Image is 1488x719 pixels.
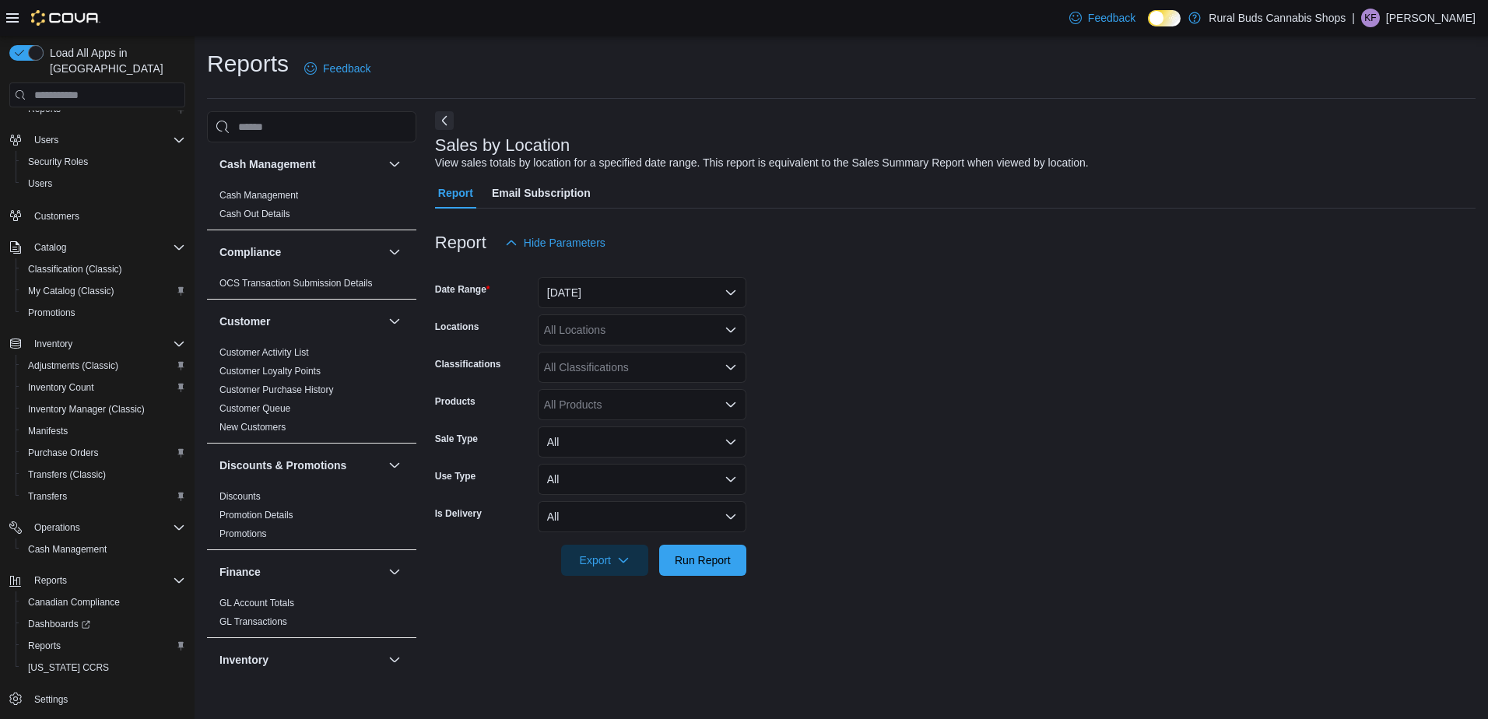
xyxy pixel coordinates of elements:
span: Canadian Compliance [22,593,185,612]
button: Catalog [3,237,191,258]
button: Cash Management [219,156,382,172]
span: Email Subscription [492,177,591,209]
span: Users [34,134,58,146]
button: Open list of options [725,324,737,336]
a: OCS Transaction Submission Details [219,278,373,289]
span: Inventory [28,335,185,353]
button: Reports [3,570,191,591]
h3: Cash Management [219,156,316,172]
h3: Inventory [219,652,268,668]
button: Run Report [659,545,746,576]
a: Feedback [1063,2,1142,33]
a: Transfers [22,487,73,506]
button: Cash Management [385,155,404,174]
span: Cash Management [219,189,298,202]
div: Finance [207,594,416,637]
span: Cash Management [28,543,107,556]
button: Compliance [385,243,404,261]
span: Customer Queue [219,402,290,415]
a: Customer Loyalty Points [219,366,321,377]
div: View sales totals by location for a specified date range. This report is equivalent to the Sales ... [435,155,1089,171]
button: Inventory Count [16,377,191,398]
a: Purchase Orders [22,444,105,462]
button: Catalog [28,238,72,257]
span: Inventory Count [22,378,185,397]
span: Transfers [28,490,67,503]
button: Cash Management [16,538,191,560]
span: Canadian Compliance [28,596,120,609]
a: Cash Management [22,540,113,559]
button: All [538,464,746,495]
a: Inventory Count [22,378,100,397]
a: Users [22,174,58,193]
button: Export [561,545,648,576]
span: Customers [28,205,185,225]
button: Inventory [3,333,191,355]
button: Canadian Compliance [16,591,191,613]
span: Customer Loyalty Points [219,365,321,377]
button: [DATE] [538,277,746,308]
a: Settings [28,690,74,709]
span: Users [22,174,185,193]
span: Load All Apps in [GEOGRAPHIC_DATA] [44,45,185,76]
span: Transfers (Classic) [22,465,185,484]
a: Customer Queue [219,403,290,414]
button: Adjustments (Classic) [16,355,191,377]
span: Adjustments (Classic) [22,356,185,375]
span: [US_STATE] CCRS [28,661,109,674]
button: Customer [219,314,382,329]
div: Cash Management [207,186,416,230]
h3: Finance [219,564,261,580]
span: Feedback [1088,10,1135,26]
a: New Customers [219,422,286,433]
span: GL Account Totals [219,597,294,609]
button: All [538,426,746,458]
button: Users [3,129,191,151]
a: Customer Purchase History [219,384,334,395]
a: Customers [28,207,86,226]
h3: Report [435,233,486,252]
label: Date Range [435,283,490,296]
button: Users [16,173,191,195]
button: My Catalog (Classic) [16,280,191,302]
span: Manifests [22,422,185,440]
span: Security Roles [22,153,185,171]
div: Compliance [207,274,416,299]
a: Discounts [219,491,261,502]
button: Next [435,111,454,130]
span: KF [1364,9,1376,27]
label: Products [435,395,476,408]
a: GL Account Totals [219,598,294,609]
a: Promotions [22,303,82,322]
span: Washington CCRS [22,658,185,677]
span: Customer Activity List [219,346,309,359]
span: Security Roles [28,156,88,168]
a: [US_STATE] CCRS [22,658,115,677]
button: Hide Parameters [499,227,612,258]
span: Purchase Orders [22,444,185,462]
button: Manifests [16,420,191,442]
h1: Reports [207,48,289,79]
a: Dashboards [16,613,191,635]
p: [PERSON_NAME] [1386,9,1476,27]
button: Discounts & Promotions [219,458,382,473]
button: Settings [3,688,191,710]
h3: Customer [219,314,270,329]
span: Promotions [28,307,75,319]
span: Settings [34,693,68,706]
span: Inventory [34,338,72,350]
h3: Sales by Location [435,136,570,155]
span: Reports [34,574,67,587]
a: Dashboards [22,615,97,633]
label: Classifications [435,358,501,370]
span: Customers [34,210,79,223]
span: Users [28,177,52,190]
span: My Catalog (Classic) [22,282,185,300]
a: Inventory Manager (Classic) [22,400,151,419]
button: Operations [3,517,191,538]
button: Inventory [385,651,404,669]
button: Finance [385,563,404,581]
span: Transfers [22,487,185,506]
button: Customer [385,312,404,331]
button: Operations [28,518,86,537]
